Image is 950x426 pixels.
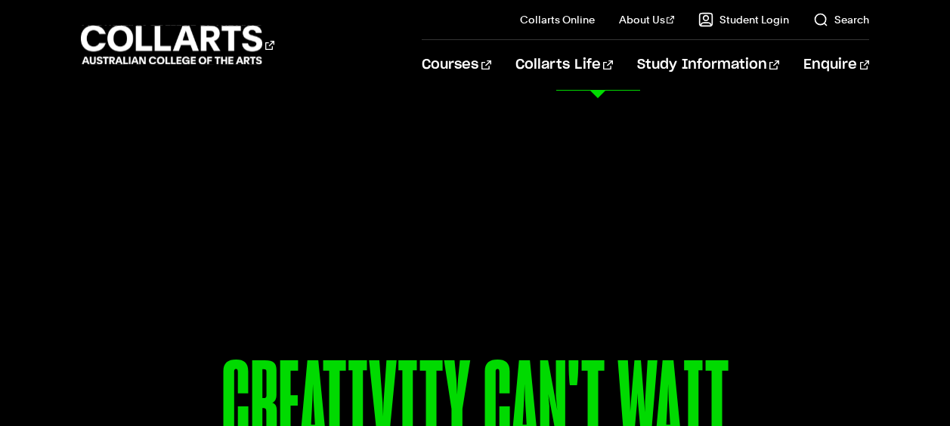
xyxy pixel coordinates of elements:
a: Collarts Life [515,40,613,90]
a: Collarts Online [520,12,595,27]
div: Go to homepage [81,23,274,66]
a: Enquire [803,40,869,90]
a: Courses [422,40,490,90]
a: Study Information [637,40,779,90]
a: About Us [619,12,675,27]
a: Student Login [698,12,789,27]
a: Search [813,12,869,27]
